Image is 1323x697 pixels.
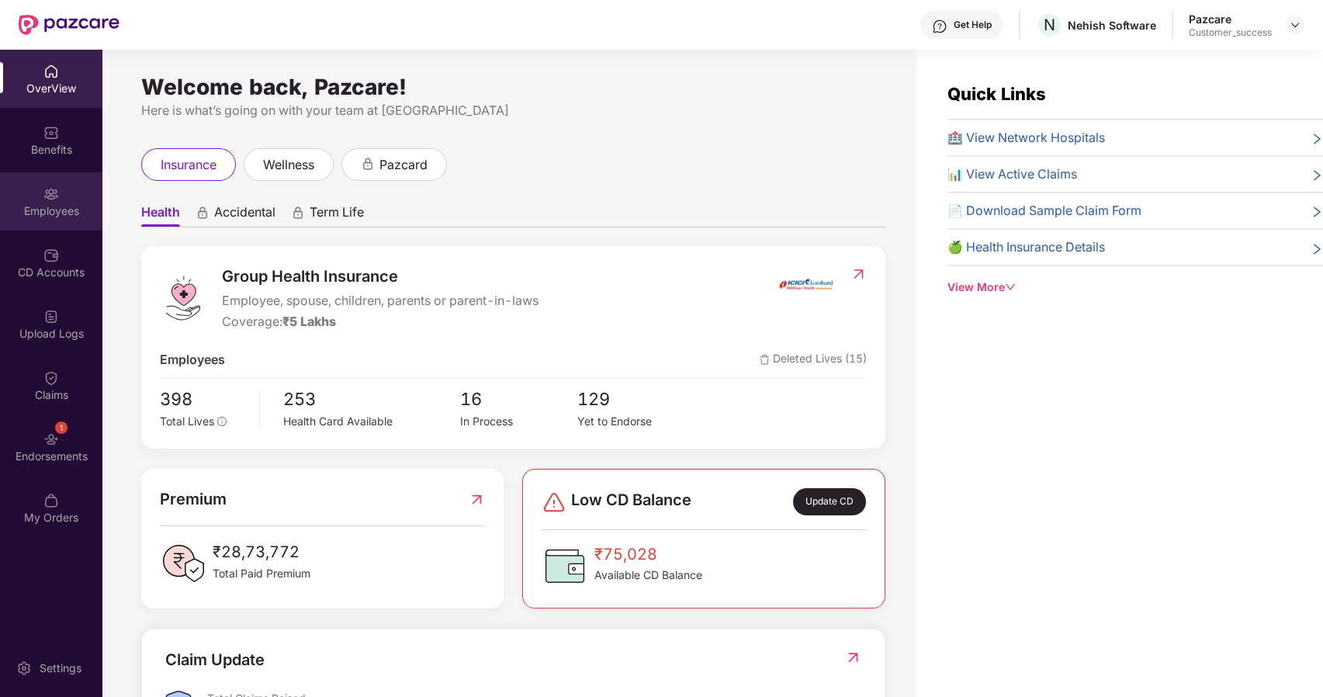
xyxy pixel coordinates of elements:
[310,204,364,227] span: Term Life
[1005,282,1016,293] span: down
[55,421,68,434] div: 1
[160,350,225,369] span: Employees
[282,314,336,329] span: ₹5 Lakhs
[19,15,119,35] img: New Pazcare Logo
[459,413,577,430] div: In Process
[760,355,770,365] img: deleteIcon
[196,206,210,220] div: animation
[43,125,59,140] img: svg+xml;base64,PHN2ZyBpZD0iQmVuZWZpdHMiIHhtbG5zPSJodHRwOi8vd3d3LnczLm9yZy8yMDAwL3N2ZyIgd2lkdGg9Ij...
[43,186,59,202] img: svg+xml;base64,PHN2ZyBpZD0iRW1wbG95ZWVzIiB4bWxucz0iaHR0cDovL3d3dy53My5vcmcvMjAwMC9zdmciIHdpZHRoPS...
[283,413,460,430] div: Health Card Available
[947,279,1323,296] div: View More
[1068,18,1156,33] div: Nehish Software
[141,81,885,93] div: Welcome back, Pazcare!
[35,661,86,676] div: Settings
[43,493,59,508] img: svg+xml;base64,PHN2ZyBpZD0iTXlfT3JkZXJzIiBkYXRhLW5hbWU9Ik15IE9yZGVycyIgeG1sbnM9Imh0dHA6Ly93d3cudz...
[43,64,59,79] img: svg+xml;base64,PHN2ZyBpZD0iSG9tZSIgeG1sbnM9Imh0dHA6Ly93d3cudzMub3JnLzIwMDAvc3ZnIiB3aWR0aD0iMjAiIG...
[1311,204,1323,220] span: right
[947,84,1046,104] span: Quick Links
[571,488,691,515] span: Low CD Balance
[16,661,32,676] img: svg+xml;base64,PHN2ZyBpZD0iU2V0dGluZy0yMHgyMCIgeG1sbnM9Imh0dHA6Ly93d3cudzMub3JnLzIwMDAvc3ZnIiB3aW...
[1189,26,1272,39] div: Customer_success
[760,350,867,369] span: Deleted Lives (15)
[141,101,885,120] div: Here is what’s going on with your team at [GEOGRAPHIC_DATA]
[845,650,861,665] img: RedirectIcon
[1311,168,1323,184] span: right
[947,128,1105,147] span: 🏥 View Network Hospitals
[222,291,539,310] span: Employee, spouse, children, parents or parent-in-laws
[283,386,460,413] span: 253
[263,155,314,175] span: wellness
[160,540,206,587] img: PaidPremiumIcon
[43,432,59,447] img: svg+xml;base64,PHN2ZyBpZD0iRW5kb3JzZW1lbnRzIiB4bWxucz0iaHR0cDovL3d3dy53My5vcmcvMjAwMC9zdmciIHdpZH...
[160,414,214,428] span: Total Lives
[1189,12,1272,26] div: Pazcare
[43,370,59,386] img: svg+xml;base64,PHN2ZyBpZD0iQ2xhaW0iIHhtbG5zPSJodHRwOi8vd3d3LnczLm9yZy8yMDAwL3N2ZyIgd2lkdGg9IjIwIi...
[43,309,59,324] img: svg+xml;base64,PHN2ZyBpZD0iVXBsb2FkX0xvZ3MiIGRhdGEtbmFtZT0iVXBsb2FkIExvZ3MiIHhtbG5zPSJodHRwOi8vd3...
[222,312,539,331] div: Coverage:
[361,157,375,171] div: animation
[542,490,566,515] img: svg+xml;base64,PHN2ZyBpZD0iRGFuZ2VyLTMyeDMyIiB4bWxucz0iaHR0cDovL3d3dy53My5vcmcvMjAwMC9zdmciIHdpZH...
[141,204,180,227] span: Health
[577,386,695,413] span: 129
[1311,241,1323,257] span: right
[213,540,310,564] span: ₹28,73,772
[954,19,992,31] div: Get Help
[542,543,588,589] img: CDBalanceIcon
[947,238,1105,257] span: 🍏 Health Insurance Details
[213,565,310,582] span: Total Paid Premium
[469,487,485,511] img: RedirectIcon
[947,201,1141,220] span: 📄 Download Sample Claim Form
[1289,19,1301,31] img: svg+xml;base64,PHN2ZyBpZD0iRHJvcGRvd24tMzJ4MzIiIHhtbG5zPSJodHRwOi8vd3d3LnczLm9yZy8yMDAwL3N2ZyIgd2...
[161,155,216,175] span: insurance
[379,155,428,175] span: pazcard
[160,386,248,413] span: 398
[793,488,866,515] div: Update CD
[1311,131,1323,147] span: right
[222,265,539,289] span: Group Health Insurance
[43,248,59,263] img: svg+xml;base64,PHN2ZyBpZD0iQ0RfQWNjb3VudHMiIGRhdGEtbmFtZT0iQ0QgQWNjb3VudHMiIHhtbG5zPSJodHRwOi8vd3...
[577,413,695,430] div: Yet to Endorse
[165,648,265,672] div: Claim Update
[160,275,206,321] img: logo
[932,19,947,34] img: svg+xml;base64,PHN2ZyBpZD0iSGVscC0zMngzMiIgeG1sbnM9Imh0dHA6Ly93d3cudzMub3JnLzIwMDAvc3ZnIiB3aWR0aD...
[850,266,867,282] img: RedirectIcon
[459,386,577,413] span: 16
[594,567,702,584] span: Available CD Balance
[1044,16,1055,34] span: N
[777,265,835,303] img: insurerIcon
[594,543,702,567] span: ₹75,028
[160,487,227,511] span: Premium
[217,417,227,426] span: info-circle
[291,206,305,220] div: animation
[214,204,275,227] span: Accidental
[947,165,1077,184] span: 📊 View Active Claims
